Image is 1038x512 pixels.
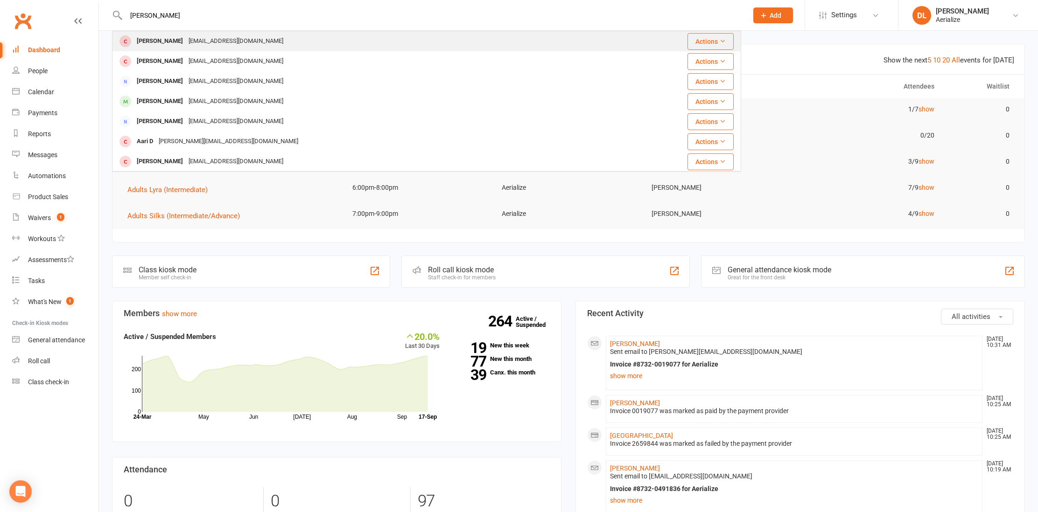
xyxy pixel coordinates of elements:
[454,354,486,368] strong: 77
[28,46,60,54] div: Dashboard
[28,130,51,138] div: Reports
[11,9,35,33] a: Clubworx
[28,88,54,96] div: Calendar
[884,55,1014,66] div: Show the next events for [DATE]
[186,115,286,128] div: [EMAIL_ADDRESS][DOMAIN_NAME]
[12,228,98,249] a: Workouts
[610,399,660,407] a: [PERSON_NAME]
[687,153,734,170] button: Actions
[919,210,934,217] a: show
[936,7,989,15] div: [PERSON_NAME]
[127,212,240,220] span: Adults Silks (Intermediate/Advance)
[687,93,734,110] button: Actions
[587,309,1013,318] h3: Recent Activity
[28,172,66,180] div: Automations
[933,56,940,64] a: 10
[943,151,1017,173] td: 0
[344,203,494,225] td: 7:00pm-9:00pm
[162,310,197,318] a: show more
[912,6,931,25] div: DL
[943,125,1017,146] td: 0
[12,166,98,187] a: Automations
[12,249,98,270] a: Assessments
[793,98,943,120] td: 1/7
[687,53,734,70] button: Actions
[28,336,85,344] div: General attendance
[134,75,186,88] div: [PERSON_NAME]
[610,472,752,480] span: Sent email to [EMAIL_ADDRESS][DOMAIN_NAME]
[943,75,1017,98] th: Waitlist
[942,56,950,64] a: 20
[454,368,486,382] strong: 39
[28,357,50,365] div: Roll call
[952,56,960,64] a: All
[28,214,51,221] div: Waivers
[610,348,802,355] span: Sent email to [PERSON_NAME][EMAIL_ADDRESS][DOMAIN_NAME]
[28,151,57,159] div: Messages
[186,155,286,168] div: [EMAIL_ADDRESS][DOMAIN_NAME]
[28,277,45,284] div: Tasks
[28,235,56,242] div: Workouts
[770,12,781,19] span: Add
[610,369,978,382] a: show more
[405,331,440,351] div: Last 30 Days
[156,135,301,148] div: [PERSON_NAME][EMAIL_ADDRESS][DOMAIN_NAME]
[687,33,734,50] button: Actions
[12,82,98,103] a: Calendar
[186,95,286,108] div: [EMAIL_ADDRESS][DOMAIN_NAME]
[12,124,98,145] a: Reports
[687,113,734,130] button: Actions
[12,145,98,166] a: Messages
[186,75,286,88] div: [EMAIL_ADDRESS][DOMAIN_NAME]
[134,135,156,148] div: Aari D
[610,485,978,493] div: Invoice #8732-0491836 for Aerialize
[919,158,934,165] a: show
[12,291,98,312] a: What's New1
[123,9,741,22] input: Search...
[428,265,496,274] div: Roll call kiosk mode
[405,331,440,341] div: 20.0%
[982,428,1013,440] time: [DATE] 10:25 AM
[12,61,98,82] a: People
[516,309,557,335] a: 264Active / Suspended
[127,210,246,221] button: Adults Silks (Intermediate/Advance)
[728,274,831,281] div: Great for the front desk
[134,55,186,68] div: [PERSON_NAME]
[9,480,32,503] div: Open Intercom Messenger
[610,340,660,347] a: [PERSON_NAME]
[610,407,978,415] div: Invoice 0019077 was marked as paid by the payment provider
[927,56,931,64] a: 5
[454,369,550,375] a: 39Canx. this month
[982,336,1013,348] time: [DATE] 10:31 AM
[493,203,643,225] td: Aerialize
[124,465,550,474] h3: Attendance
[139,265,196,274] div: Class kiosk mode
[936,15,989,24] div: Aerialize
[134,35,186,48] div: [PERSON_NAME]
[793,203,943,225] td: 4/9
[793,75,943,98] th: Attendees
[454,341,486,355] strong: 19
[134,115,186,128] div: [PERSON_NAME]
[943,98,1017,120] td: 0
[793,177,943,199] td: 7/9
[12,208,98,228] a: Waivers 1
[28,109,57,117] div: Payments
[454,342,550,348] a: 19New this week
[28,256,74,263] div: Assessments
[186,55,286,68] div: [EMAIL_ADDRESS][DOMAIN_NAME]
[488,314,516,328] strong: 264
[127,184,214,195] button: Adults Lyra (Intermediate)
[12,351,98,372] a: Roll call
[793,125,943,146] td: 0/20
[753,7,793,23] button: Add
[28,67,48,75] div: People
[186,35,286,48] div: [EMAIL_ADDRESS][DOMAIN_NAME]
[919,184,934,191] a: show
[941,309,1013,325] button: All activities
[728,265,831,274] div: General attendance kiosk mode
[493,177,643,199] td: Aerialize
[127,186,208,194] span: Adults Lyra (Intermediate)
[28,378,69,386] div: Class check-in
[943,203,1017,225] td: 0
